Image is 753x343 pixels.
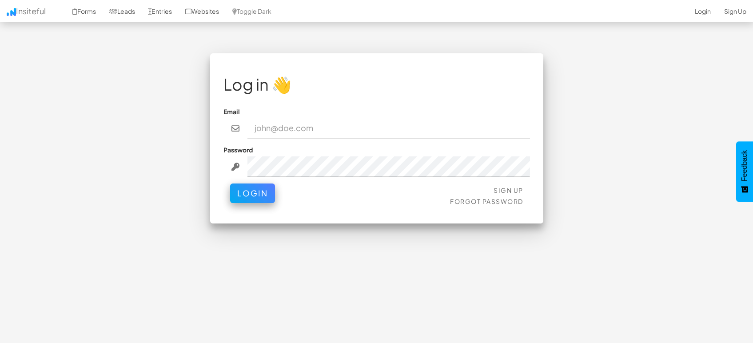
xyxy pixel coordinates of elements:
button: Login [230,183,275,203]
h1: Log in 👋 [223,76,530,93]
img: icon.png [7,8,16,16]
a: Sign Up [494,186,523,194]
a: Forgot Password [450,197,523,205]
span: Feedback [741,150,749,181]
label: Email [223,107,240,116]
input: john@doe.com [247,118,530,139]
button: Feedback - Show survey [736,141,753,202]
label: Password [223,145,253,154]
